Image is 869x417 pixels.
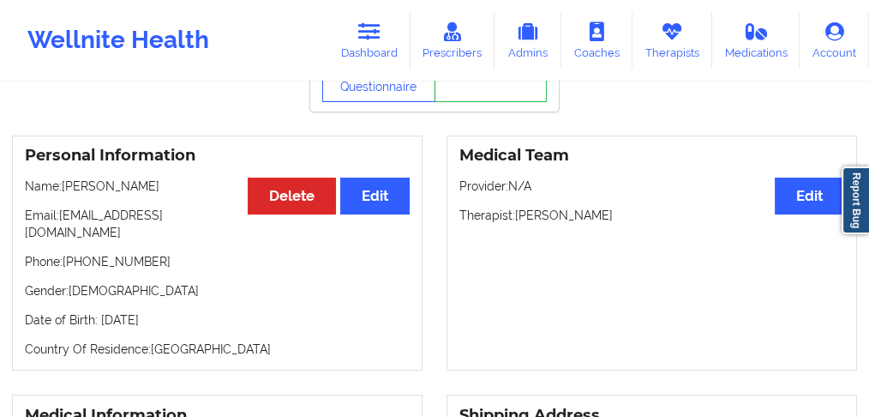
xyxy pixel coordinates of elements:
[25,178,410,195] p: Name: [PERSON_NAME]
[494,12,561,69] a: Admins
[340,178,410,215] button: Edit
[25,311,410,329] p: Date of Birth: [DATE]
[459,178,844,195] p: Provider: N/A
[248,178,336,215] button: Delete
[632,12,712,69] a: Therapists
[459,207,844,224] p: Therapist: [PERSON_NAME]
[712,12,800,69] a: Medications
[328,12,411,69] a: Dashboard
[561,12,632,69] a: Coaches
[25,253,410,270] p: Phone: [PHONE_NUMBER]
[459,146,844,166] h3: Medical Team
[800,12,869,69] a: Account
[25,282,410,299] p: Gender: [DEMOGRAPHIC_DATA]
[775,178,844,215] button: Edit
[322,59,435,102] button: View Questionnaire
[25,207,410,241] p: Email: [EMAIL_ADDRESS][DOMAIN_NAME]
[25,341,410,358] p: Country Of Residence: [GEOGRAPHIC_DATA]
[842,166,869,234] a: Report Bug
[434,59,548,102] a: Notes
[25,146,410,166] h3: Personal Information
[411,12,495,69] a: Prescribers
